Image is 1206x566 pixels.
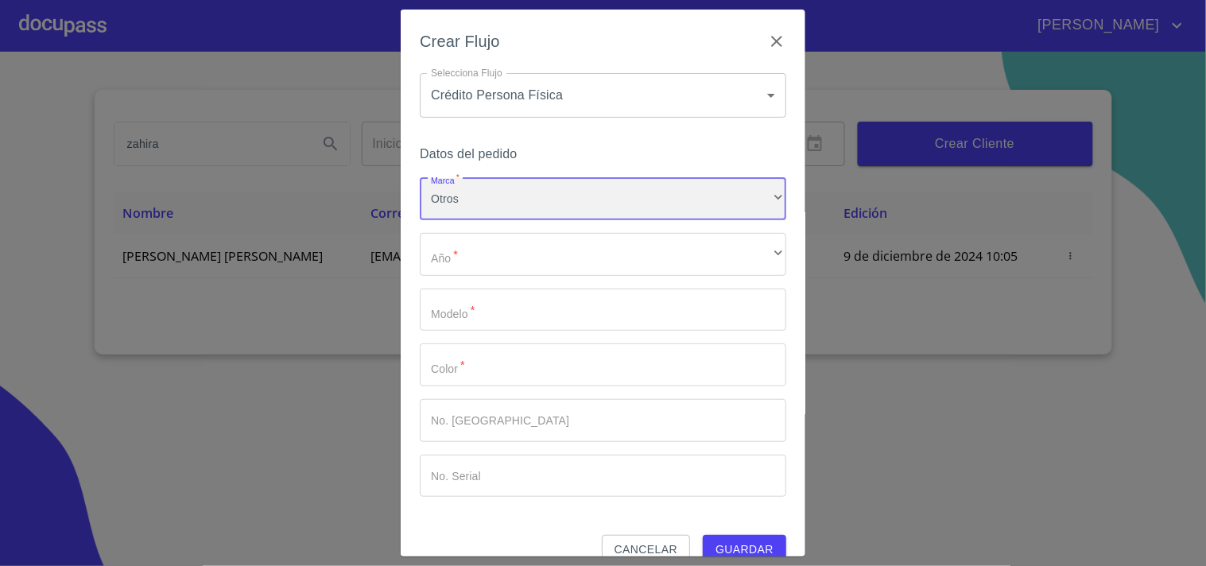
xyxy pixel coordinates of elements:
[420,143,786,165] h6: Datos del pedido
[420,29,500,54] h6: Crear Flujo
[420,233,786,276] div: ​
[615,540,677,560] span: Cancelar
[420,73,786,118] div: Crédito Persona Física
[715,540,774,560] span: Guardar
[602,535,690,564] button: Cancelar
[420,178,786,221] div: Otros
[703,535,786,564] button: Guardar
